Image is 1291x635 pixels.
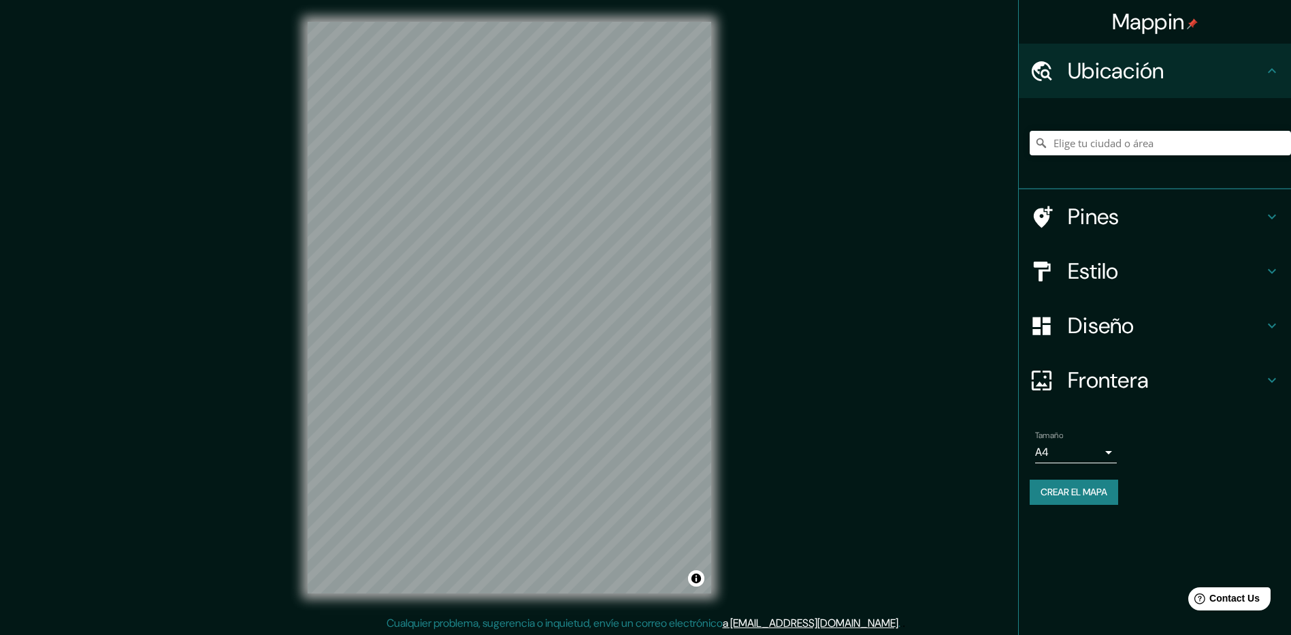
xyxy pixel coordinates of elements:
img: pin-icon.png [1187,18,1198,29]
h4: Frontera [1068,367,1264,394]
div: . [902,615,905,632]
button: Crear el mapa [1030,480,1118,505]
div: Ubicación [1019,44,1291,98]
canvas: Mapa [308,22,711,593]
div: Estilo [1019,244,1291,298]
input: Elige tu ciudad o área [1030,131,1291,155]
font: Crear el mapa [1041,484,1107,501]
p: Cualquier problema, sugerencia o inquietud, envíe un correo electrónico . [387,615,900,632]
div: A4 [1035,442,1117,463]
h4: Ubicación [1068,57,1264,84]
label: Tamaño [1035,430,1063,442]
iframe: Help widget launcher [1170,582,1276,620]
div: Pines [1019,189,1291,244]
font: Mappin [1112,7,1185,36]
h4: Pines [1068,203,1264,230]
div: Diseño [1019,298,1291,353]
h4: Estilo [1068,258,1264,285]
a: a [EMAIL_ADDRESS][DOMAIN_NAME] [723,616,898,630]
h4: Diseño [1068,312,1264,339]
button: Alternar atribución [688,570,704,587]
div: Frontera [1019,353,1291,407]
div: . [900,615,902,632]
